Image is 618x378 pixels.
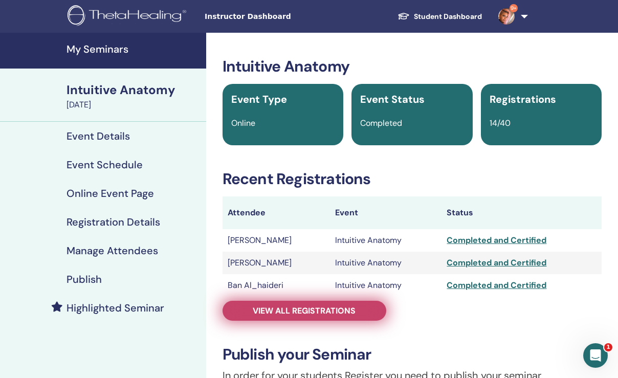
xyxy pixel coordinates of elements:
[223,196,330,229] th: Attendee
[447,279,597,292] div: Completed and Certified
[67,99,200,111] div: [DATE]
[447,257,597,269] div: Completed and Certified
[223,170,602,188] h3: Recent Registrations
[68,5,190,28] img: logo.png
[67,216,160,228] h4: Registration Details
[67,81,200,99] div: Intuitive Anatomy
[498,8,515,25] img: default.jpg
[67,159,143,171] h4: Event Schedule
[583,343,608,368] iframe: Intercom live chat
[223,229,330,252] td: [PERSON_NAME]
[604,343,612,351] span: 1
[510,4,518,12] span: 9+
[67,302,164,314] h4: Highlighted Seminar
[231,118,255,128] span: Online
[253,305,356,316] span: View all registrations
[442,196,602,229] th: Status
[330,196,442,229] th: Event
[231,93,287,106] span: Event Type
[223,345,602,364] h3: Publish your Seminar
[223,57,602,76] h3: Intuitive Anatomy
[330,229,442,252] td: Intuitive Anatomy
[330,274,442,297] td: Intuitive Anatomy
[398,12,410,20] img: graduation-cap-white.svg
[389,7,490,26] a: Student Dashboard
[447,234,597,247] div: Completed and Certified
[67,130,130,142] h4: Event Details
[490,118,511,128] span: 14/40
[67,187,154,199] h4: Online Event Page
[60,81,206,111] a: Intuitive Anatomy[DATE]
[223,252,330,274] td: [PERSON_NAME]
[67,43,200,55] h4: My Seminars
[67,244,158,257] h4: Manage Attendees
[360,93,425,106] span: Event Status
[205,11,358,22] span: Instructor Dashboard
[223,274,330,297] td: Ban Al_haideri
[360,118,402,128] span: Completed
[223,301,386,321] a: View all registrations
[330,252,442,274] td: Intuitive Anatomy
[490,93,556,106] span: Registrations
[67,273,102,285] h4: Publish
